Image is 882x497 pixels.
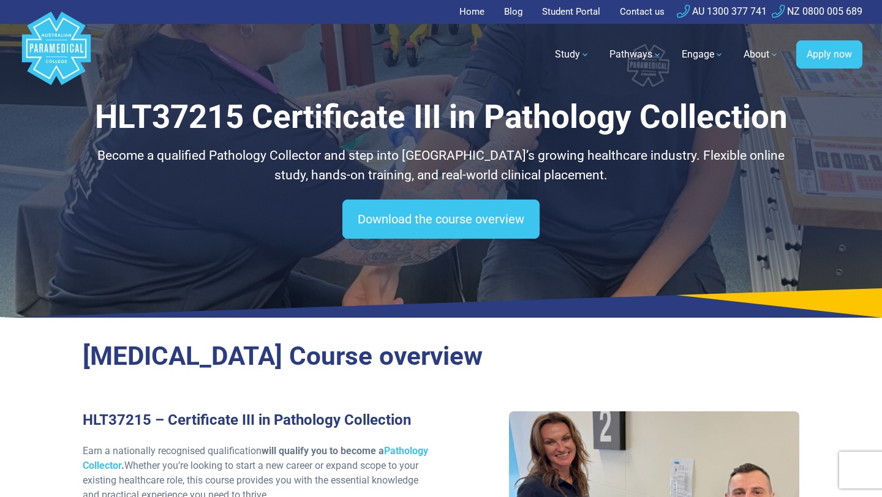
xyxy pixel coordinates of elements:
[83,341,799,372] h2: [MEDICAL_DATA] Course overview
[20,24,93,86] a: Australian Paramedical College
[83,146,799,185] p: Become a qualified Pathology Collector and step into [GEOGRAPHIC_DATA]’s growing healthcare indus...
[83,445,428,471] a: Pathology Collector
[83,98,799,136] h1: HLT37215 Certificate III in Pathology Collection
[83,445,428,471] strong: will qualify you to become a .
[796,40,862,69] a: Apply now
[772,6,862,17] a: NZ 0800 005 689
[674,37,731,72] a: Engage
[602,37,669,72] a: Pathways
[677,6,767,17] a: AU 1300 377 741
[342,200,540,239] a: Download the course overview
[83,411,434,429] h3: HLT37215 – Certificate III in Pathology Collection
[548,37,597,72] a: Study
[736,37,786,72] a: About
